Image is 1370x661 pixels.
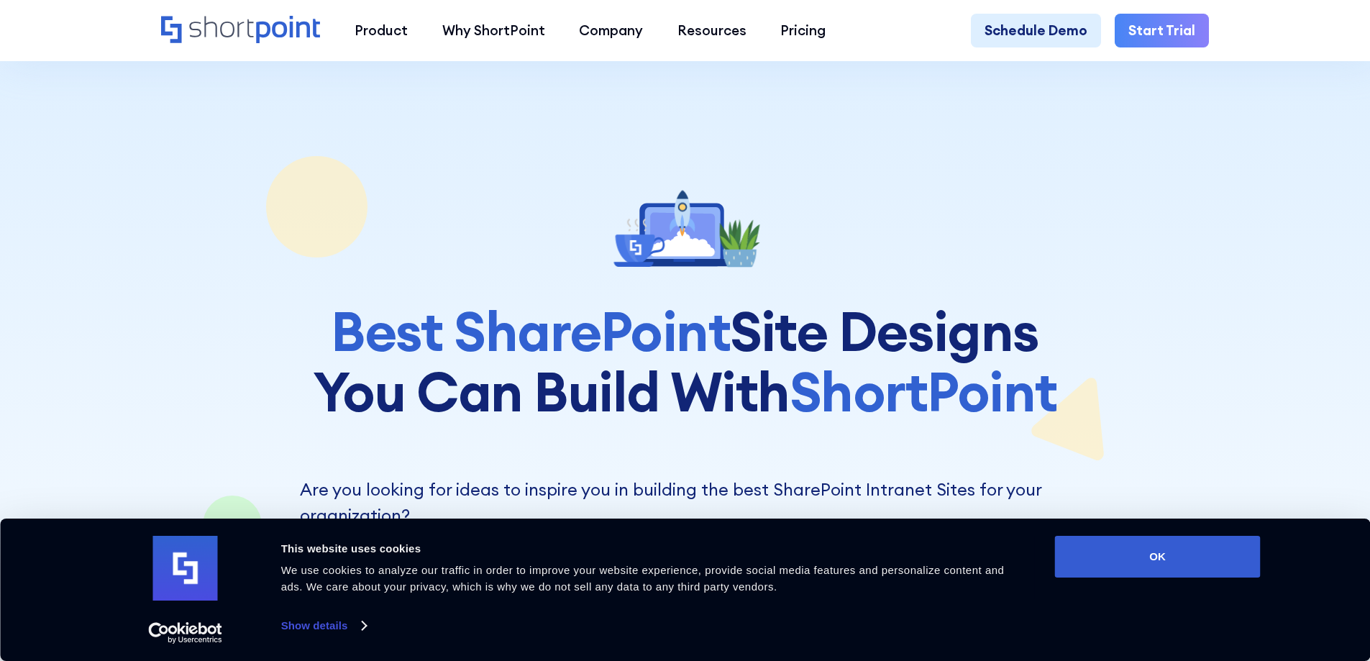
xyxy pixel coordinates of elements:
[562,14,660,48] a: Company
[425,14,562,48] a: Why ShortPoint
[300,301,1071,422] h1: Site Designs You Can Build With
[122,622,248,644] a: Usercentrics Cookiebot - opens in a new window
[281,615,366,637] a: Show details
[1115,14,1209,48] a: Start Trial
[1055,536,1261,578] button: OK
[971,14,1101,48] a: Schedule Demo
[790,357,1057,426] span: ShortPoint
[660,14,764,48] a: Resources
[337,14,425,48] a: Product
[281,540,1023,557] div: This website uses cookies
[764,14,844,48] a: Pricing
[153,536,218,601] img: logo
[677,20,746,41] div: Resources
[161,16,320,45] a: Home
[442,20,545,41] div: Why ShortPoint
[579,20,643,41] div: Company
[355,20,408,41] div: Product
[281,564,1005,593] span: We use cookies to analyze our traffic in order to improve your website experience, provide social...
[331,296,730,365] span: Best SharePoint
[780,20,826,41] div: Pricing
